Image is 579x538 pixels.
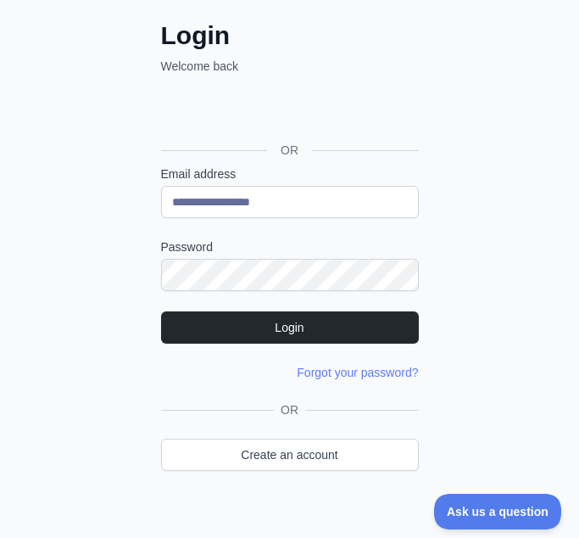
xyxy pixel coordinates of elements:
[434,494,562,530] iframe: Toggle Customer Support
[297,366,418,379] a: Forgot your password?
[161,439,419,471] a: Create an account
[161,311,419,344] button: Login
[153,93,424,131] iframe: Bouton "Se connecter avec Google"
[267,142,312,159] span: OR
[161,58,419,75] p: Welcome back
[274,401,305,418] span: OR
[161,238,419,255] label: Password
[161,165,419,182] label: Email address
[161,20,419,51] h2: Login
